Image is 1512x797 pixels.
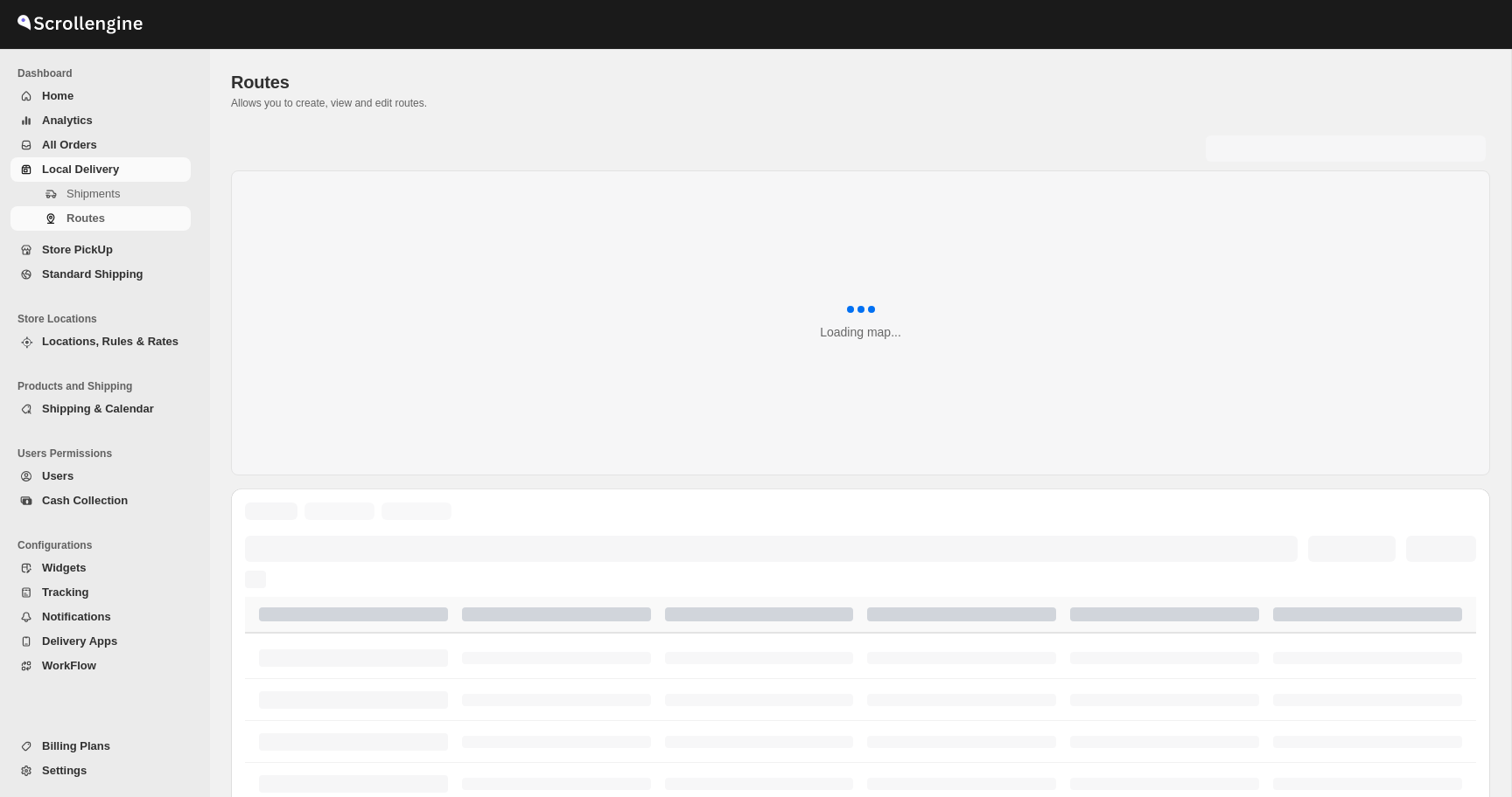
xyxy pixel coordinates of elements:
div: Loading map... [820,323,901,341]
span: Store Locations [17,312,198,326]
span: Store PickUp [42,243,113,256]
span: All Orders [42,138,97,151]
span: Tracking [42,586,88,599]
button: WorkFlow [10,654,191,678]
button: Locations, Rules & Rates [10,329,191,354]
span: Users Permissions [17,447,198,461]
button: Billing Plans [10,734,191,759]
span: Settings [42,764,87,777]
span: Billing Plans [42,739,110,752]
button: Shipping & Calendar [10,397,191,421]
span: Shipping & Calendar [42,402,154,415]
button: Settings [10,759,191,783]
span: Analytics [42,114,93,127]
span: Notifications [42,610,111,623]
span: Configurations [17,538,198,552]
span: Shipments [66,187,120,200]
p: Allows you to create, view and edit routes. [231,96,1490,110]
span: Cash Collection [42,494,128,507]
span: Home [42,89,73,102]
span: WorkFlow [42,659,96,672]
button: Shipments [10,182,191,206]
button: Home [10,84,191,108]
span: Local Delivery [42,163,119,176]
button: Routes [10,206,191,231]
button: Widgets [10,556,191,580]
button: All Orders [10,133,191,157]
span: Dashboard [17,66,198,80]
button: Cash Collection [10,489,191,513]
span: Standard Shipping [42,267,143,281]
button: Tracking [10,580,191,605]
span: Delivery Apps [42,634,117,648]
button: Users [10,464,191,489]
button: Analytics [10,108,191,133]
span: Users [42,469,73,482]
span: Widgets [42,561,86,574]
button: Notifications [10,605,191,629]
span: Routes [66,211,105,225]
span: Routes [231,73,290,92]
span: Locations, Rules & Rates [42,335,178,348]
button: Delivery Apps [10,629,191,654]
span: Products and Shipping [17,379,198,393]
